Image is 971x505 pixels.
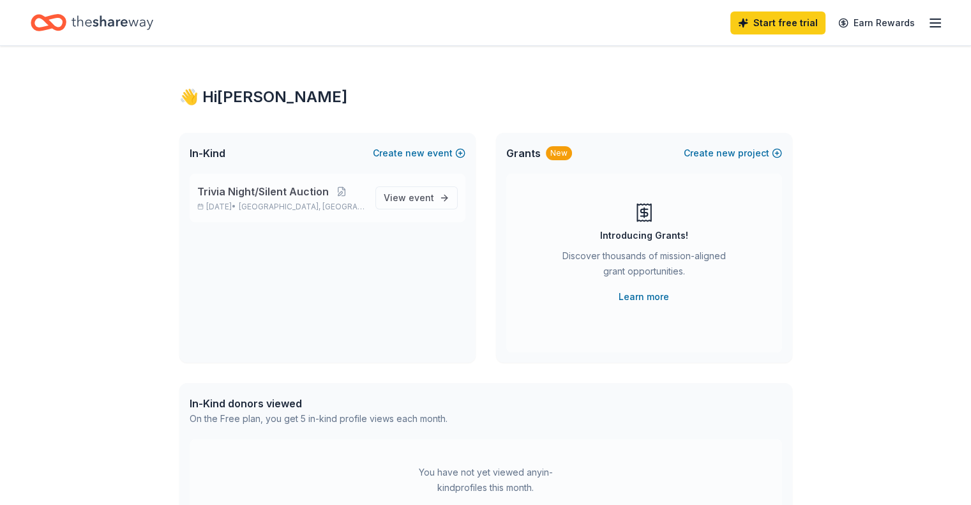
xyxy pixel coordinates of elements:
[557,248,731,284] div: Discover thousands of mission-aligned grant opportunities.
[405,146,425,161] span: new
[179,87,792,107] div: 👋 Hi [PERSON_NAME]
[375,186,458,209] a: View event
[239,202,365,212] span: [GEOGRAPHIC_DATA], [GEOGRAPHIC_DATA]
[730,11,825,34] a: Start free trial
[506,146,541,161] span: Grants
[409,192,434,203] span: event
[197,184,329,199] span: Trivia Night/Silent Auction
[31,8,153,38] a: Home
[190,396,448,411] div: In-Kind donors viewed
[684,146,782,161] button: Createnewproject
[600,228,688,243] div: Introducing Grants!
[197,202,365,212] p: [DATE] •
[190,411,448,426] div: On the Free plan, you get 5 in-kind profile views each month.
[406,465,566,495] div: You have not yet viewed any in-kind profiles this month.
[373,146,465,161] button: Createnewevent
[190,146,225,161] span: In-Kind
[384,190,434,206] span: View
[716,146,735,161] span: new
[831,11,922,34] a: Earn Rewards
[546,146,572,160] div: New
[619,289,669,305] a: Learn more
